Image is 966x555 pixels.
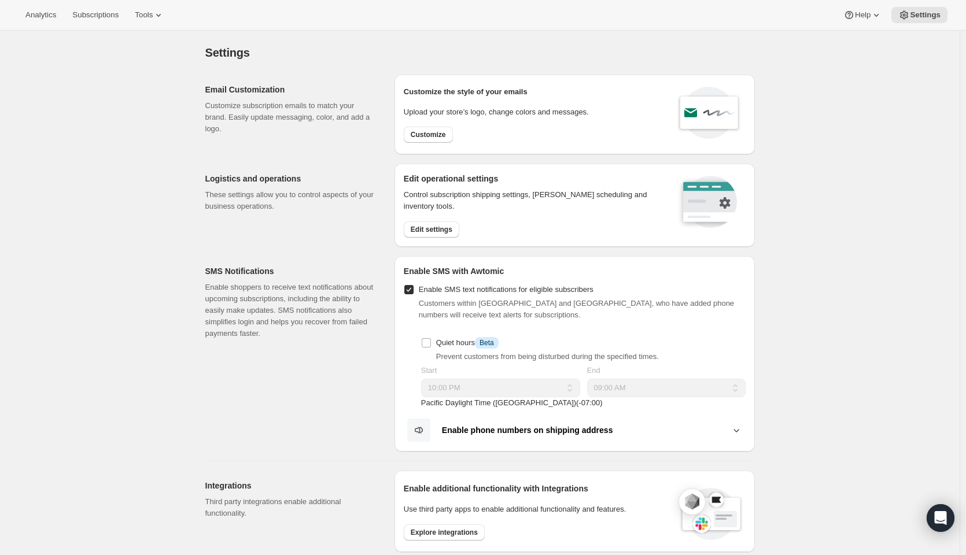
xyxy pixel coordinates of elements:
[404,265,746,277] h2: Enable SMS with Awtomic
[404,483,668,494] h2: Enable additional functionality with Integrations
[205,480,376,491] h2: Integrations
[205,265,376,277] h2: SMS Notifications
[442,425,613,435] b: Enable phone numbers on shipping address
[404,524,485,541] button: Explore integrations
[205,282,376,339] p: Enable shoppers to receive text notifications about upcoming subscriptions, including the ability...
[419,299,734,319] span: Customers within [GEOGRAPHIC_DATA] and [GEOGRAPHIC_DATA], who have added phone numbers will recei...
[19,7,63,23] button: Analytics
[404,86,528,98] p: Customize the style of your emails
[135,10,153,20] span: Tools
[927,504,954,532] div: Open Intercom Messenger
[587,366,600,375] span: End
[205,173,376,184] h2: Logistics and operations
[411,130,446,139] span: Customize
[205,100,376,135] p: Customize subscription emails to match your brand. Easily update messaging, color, and add a logo.
[910,10,941,20] span: Settings
[404,106,589,118] p: Upload your store’s logo, change colors and messages.
[419,285,593,294] span: Enable SMS text notifications for eligible subscribers
[404,127,453,143] button: Customize
[404,418,746,442] button: Enable phone numbers on shipping address
[836,7,889,23] button: Help
[421,366,437,375] span: Start
[404,173,662,184] h2: Edit operational settings
[205,46,250,59] span: Settings
[411,225,452,234] span: Edit settings
[855,10,871,20] span: Help
[436,352,659,361] span: Prevent customers from being disturbed during the specified times.
[891,7,947,23] button: Settings
[436,338,499,347] span: Quiet hours
[411,528,478,537] span: Explore integrations
[421,397,746,409] p: Pacific Daylight Time ([GEOGRAPHIC_DATA]) ( -07 : 00 )
[65,7,126,23] button: Subscriptions
[404,189,662,212] p: Control subscription shipping settings, [PERSON_NAME] scheduling and inventory tools.
[404,504,668,515] p: Use third party apps to enable additional functionality and features.
[25,10,56,20] span: Analytics
[205,496,376,519] p: Third party integrations enable additional functionality.
[404,221,459,238] button: Edit settings
[128,7,171,23] button: Tools
[480,338,494,347] span: Beta
[205,189,376,212] p: These settings allow you to control aspects of your business operations.
[205,84,376,95] h2: Email Customization
[72,10,119,20] span: Subscriptions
